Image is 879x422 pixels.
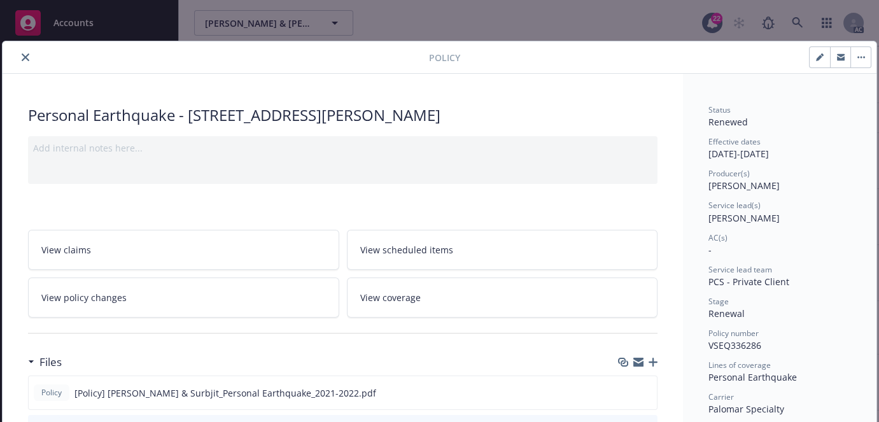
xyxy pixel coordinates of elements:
a: View policy changes [28,278,339,318]
span: View scheduled items [360,243,453,257]
div: Add internal notes here... [33,141,652,155]
span: Policy [39,387,64,398]
span: Effective dates [708,136,761,147]
span: [PERSON_NAME] [708,212,780,224]
h3: Files [39,354,62,370]
div: Personal Earthquake - [STREET_ADDRESS][PERSON_NAME] [28,104,657,126]
span: [PERSON_NAME] [708,179,780,192]
span: VSEQ336286 [708,339,761,351]
button: close [18,50,33,65]
span: View coverage [360,291,421,304]
span: Policy [429,51,460,64]
span: Renewal [708,307,745,320]
span: View policy changes [41,291,127,304]
span: Producer(s) [708,168,750,179]
span: Service lead(s) [708,200,761,211]
button: download file [620,386,630,400]
a: View claims [28,230,339,270]
a: View scheduled items [347,230,658,270]
span: - [708,244,712,256]
span: Policy number [708,328,759,339]
span: Renewed [708,116,748,128]
a: View coverage [347,278,658,318]
span: Lines of coverage [708,360,771,370]
span: Carrier [708,391,734,402]
div: Files [28,354,62,370]
span: Stage [708,296,729,307]
span: PCS - Private Client [708,276,789,288]
button: preview file [640,386,652,400]
span: Service lead team [708,264,772,275]
span: Palomar Specialty [708,403,784,415]
span: Status [708,104,731,115]
span: AC(s) [708,232,728,243]
span: View claims [41,243,91,257]
span: [Policy] [PERSON_NAME] & Surbjit_Personal Earthquake_2021-2022.pdf [74,386,376,400]
div: Personal Earthquake [708,370,851,384]
div: [DATE] - [DATE] [708,136,851,160]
